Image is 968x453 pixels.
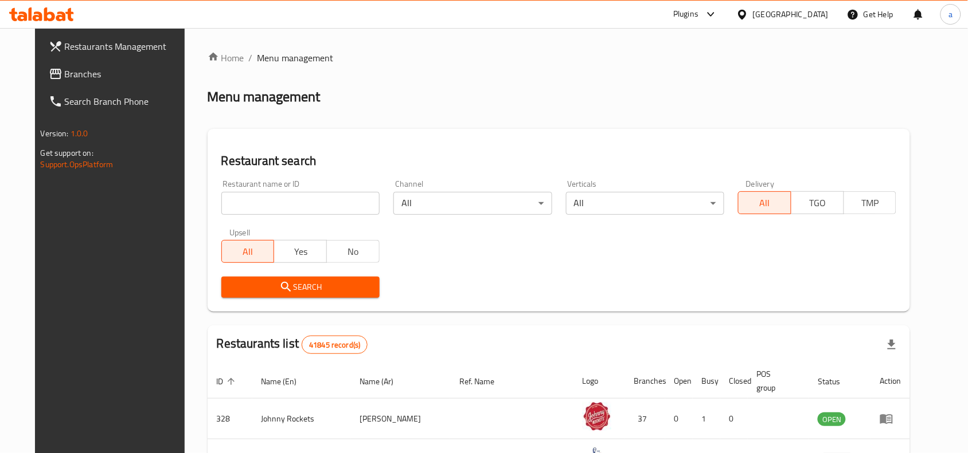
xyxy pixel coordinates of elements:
[208,51,911,65] nav: breadcrumb
[625,364,665,399] th: Branches
[757,367,795,395] span: POS group
[880,412,901,426] div: Menu
[743,195,787,211] span: All
[208,51,244,65] a: Home
[350,399,450,439] td: [PERSON_NAME]
[393,192,552,215] div: All
[665,364,693,399] th: Open
[252,399,351,439] td: Johnny Rockets
[221,277,380,298] button: Search
[326,240,380,263] button: No
[41,157,114,172] a: Support.OpsPlatform
[360,375,408,388] span: Name (Ar)
[40,88,197,115] a: Search Branch Phone
[65,94,188,108] span: Search Branch Phone
[720,399,748,439] td: 0
[665,399,693,439] td: 0
[249,51,253,65] li: /
[753,8,829,21] div: [GEOGRAPHIC_DATA]
[818,375,855,388] span: Status
[227,243,270,260] span: All
[217,335,368,354] h2: Restaurants list
[302,336,368,354] div: Total records count
[871,364,910,399] th: Action
[217,375,239,388] span: ID
[221,192,380,215] input: Search for restaurant name or ID..
[791,191,844,214] button: TGO
[41,126,69,141] span: Version:
[738,191,791,214] button: All
[221,152,897,170] h2: Restaurant search
[878,331,905,359] div: Export file
[208,88,321,106] h2: Menu management
[949,8,953,21] span: a
[693,399,720,439] td: 1
[65,40,188,53] span: Restaurants Management
[331,243,375,260] span: No
[720,364,748,399] th: Closed
[746,180,775,188] label: Delivery
[573,364,625,399] th: Logo
[673,7,698,21] div: Plugins
[261,375,312,388] span: Name (En)
[302,340,367,350] span: 41845 record(s)
[693,364,720,399] th: Busy
[625,399,665,439] td: 37
[40,60,197,88] a: Branches
[566,192,724,215] div: All
[796,195,840,211] span: TGO
[231,280,370,294] span: Search
[818,413,846,426] span: OPEN
[229,229,251,237] label: Upsell
[583,402,611,431] img: Johnny Rockets
[274,240,327,263] button: Yes
[844,191,897,214] button: TMP
[257,51,334,65] span: Menu management
[65,67,188,81] span: Branches
[41,145,93,160] span: Get support on:
[849,195,892,211] span: TMP
[71,126,88,141] span: 1.0.0
[459,375,509,388] span: Ref. Name
[221,240,275,263] button: All
[208,399,252,439] td: 328
[40,33,197,60] a: Restaurants Management
[279,243,322,260] span: Yes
